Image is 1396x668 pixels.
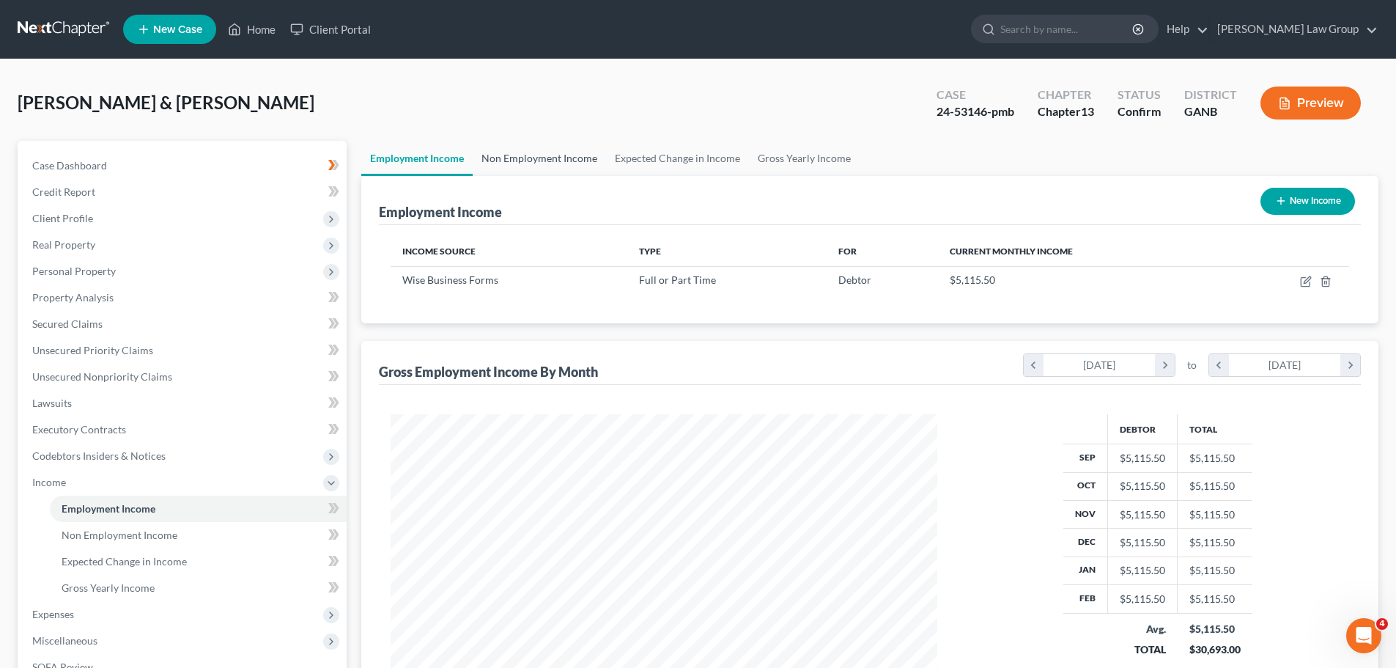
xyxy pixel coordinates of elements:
div: [DATE] [1044,354,1156,376]
div: Gross Employment Income By Month [379,363,598,381]
span: Type [639,246,661,257]
a: Unsecured Priority Claims [21,337,347,364]
th: Sep [1063,444,1108,472]
div: [DATE] [1229,354,1341,376]
td: $5,115.50 [1178,472,1252,500]
span: New Case [153,24,202,35]
span: Case Dashboard [32,159,107,172]
div: Chapter [1038,103,1094,120]
a: Lawsuits [21,390,347,416]
iframe: Intercom live chat [1346,618,1381,653]
div: Case [937,87,1014,103]
span: Income Source [402,246,476,257]
button: New Income [1260,188,1355,215]
i: chevron_left [1209,354,1229,376]
span: Unsecured Nonpriority Claims [32,370,172,383]
a: Employment Income [361,141,473,176]
a: Secured Claims [21,311,347,337]
div: $5,115.50 [1120,535,1165,550]
a: Expected Change in Income [606,141,749,176]
a: Employment Income [50,496,347,522]
a: Gross Yearly Income [50,575,347,601]
th: Total [1178,414,1252,444]
div: $5,115.50 [1120,592,1165,606]
span: Secured Claims [32,318,103,330]
a: Credit Report [21,179,347,205]
span: $5,115.50 [950,274,995,286]
span: Lawsuits [32,397,72,409]
td: $5,115.50 [1178,444,1252,472]
i: chevron_right [1155,354,1175,376]
div: $5,115.50 [1120,479,1165,493]
td: $5,115.50 [1178,529,1252,557]
div: Confirm [1118,103,1161,120]
div: $30,693.00 [1189,642,1241,657]
div: $5,115.50 [1120,451,1165,466]
div: TOTAL [1120,642,1166,657]
div: District [1184,87,1237,103]
div: Avg. [1120,622,1166,636]
span: Full or Part Time [639,274,716,286]
th: Oct [1063,472,1108,500]
th: Nov [1063,500,1108,528]
a: Executory Contracts [21,416,347,443]
a: Gross Yearly Income [749,141,860,176]
span: [PERSON_NAME] & [PERSON_NAME] [18,92,314,113]
input: Search by name... [1000,15,1134,43]
a: Property Analysis [21,285,347,311]
a: Expected Change in Income [50,548,347,575]
span: Income [32,476,66,488]
div: 24-53146-pmb [937,103,1014,120]
span: Personal Property [32,265,116,277]
i: chevron_left [1024,354,1044,376]
a: Help [1159,16,1208,43]
button: Preview [1260,87,1361,120]
span: Property Analysis [32,291,114,304]
a: Non Employment Income [50,522,347,548]
span: Unsecured Priority Claims [32,344,153,356]
td: $5,115.50 [1178,585,1252,613]
span: Employment Income [62,502,155,515]
span: 4 [1376,618,1388,630]
span: For [838,246,857,257]
div: GANB [1184,103,1237,120]
div: Status [1118,87,1161,103]
div: Chapter [1038,87,1094,103]
span: Non Employment Income [62,529,177,541]
a: Client Portal [283,16,378,43]
a: Home [221,16,283,43]
div: $5,115.50 [1189,622,1241,636]
div: Employment Income [379,203,502,221]
a: [PERSON_NAME] Law Group [1210,16,1378,43]
a: Case Dashboard [21,153,347,179]
span: Real Property [32,238,95,251]
span: Codebtors Insiders & Notices [32,449,166,462]
th: Dec [1063,529,1108,557]
div: $5,115.50 [1120,563,1165,578]
span: Expenses [32,608,74,620]
td: $5,115.50 [1178,500,1252,528]
th: Debtor [1108,414,1178,444]
i: chevron_right [1340,354,1360,376]
span: Wise Business Forms [402,274,498,286]
span: Debtor [838,274,871,286]
span: Executory Contracts [32,423,126,436]
span: Client Profile [32,212,93,224]
div: $5,115.50 [1120,507,1165,522]
a: Unsecured Nonpriority Claims [21,364,347,390]
span: Expected Change in Income [62,555,187,568]
span: 13 [1081,104,1094,118]
th: Feb [1063,585,1108,613]
td: $5,115.50 [1178,557,1252,584]
span: Credit Report [32,186,95,198]
span: Miscellaneous [32,634,97,647]
th: Jan [1063,557,1108,584]
a: Non Employment Income [473,141,606,176]
span: Gross Yearly Income [62,581,155,594]
span: Current Monthly Income [950,246,1073,257]
span: to [1187,358,1197,372]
